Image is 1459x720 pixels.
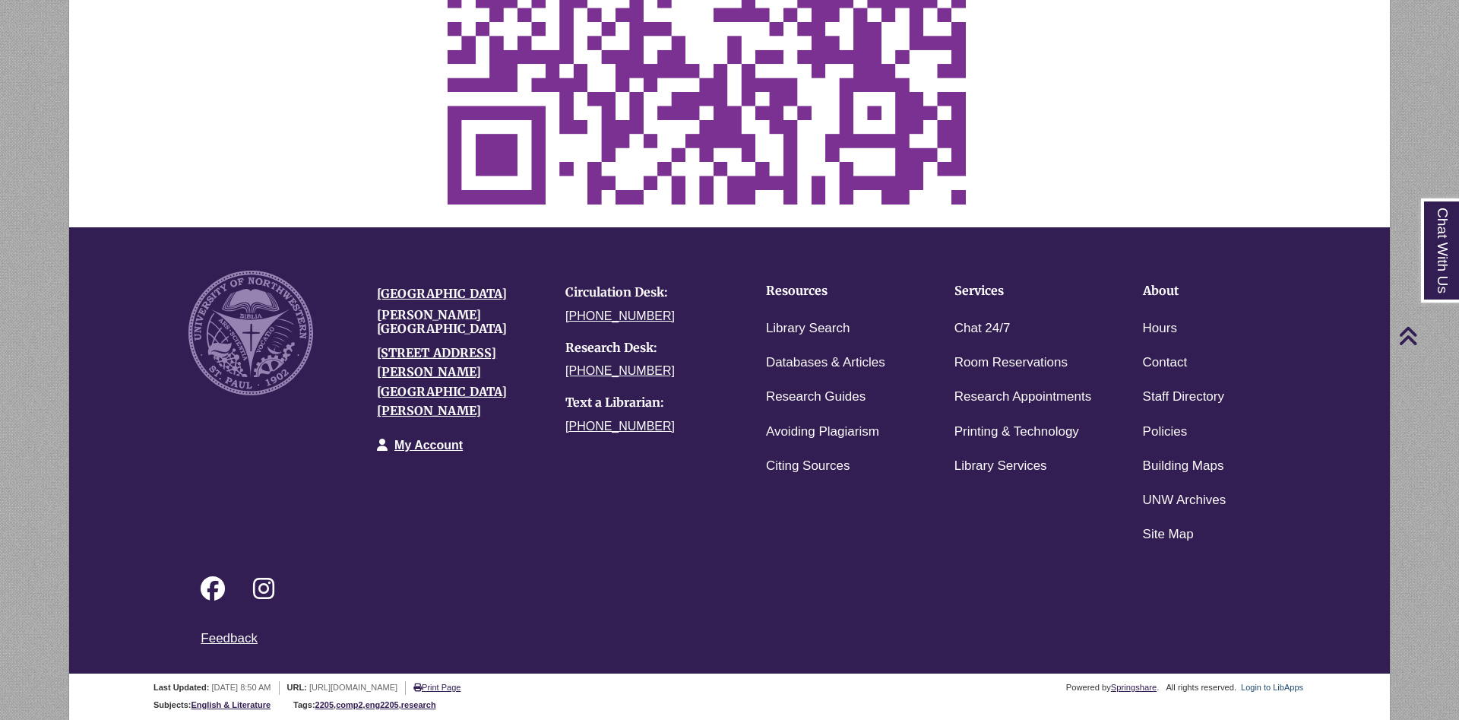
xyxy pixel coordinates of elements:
[766,284,907,298] h4: Resources
[565,420,675,433] a: [PHONE_NUMBER]
[954,455,1047,477] a: Library Services
[394,439,463,452] a: My Account
[293,700,315,709] span: Tags:
[1143,352,1188,374] a: Contact
[766,455,850,477] a: Citing Sources
[413,683,460,692] a: Print Page
[336,700,362,709] a: comp2
[954,352,1068,374] a: Room Reservations
[565,341,731,355] h4: Research Desk:
[366,700,399,709] a: eng2205
[153,683,209,692] span: Last Updated:
[954,284,1096,298] h4: Services
[1143,318,1177,340] a: Hours
[1143,421,1188,443] a: Policies
[565,286,731,300] h4: Circulation Desk:
[377,345,507,419] a: [STREET_ADDRESS][PERSON_NAME][GEOGRAPHIC_DATA][PERSON_NAME]
[1398,325,1455,346] a: Back to Top
[315,700,334,709] a: 2205
[565,396,731,410] h4: Text a Librarian:
[191,700,271,709] a: English & Literature
[1143,524,1194,546] a: Site Map
[153,700,191,709] span: Subjects:
[201,576,225,601] i: Follow on Facebook
[287,683,307,692] span: URL:
[377,309,543,335] h4: [PERSON_NAME][GEOGRAPHIC_DATA]
[766,318,850,340] a: Library Search
[413,684,422,692] i: Print Page
[1143,455,1224,477] a: Building Maps
[766,386,866,408] a: Research Guides
[1143,490,1226,512] a: UNW Archives
[253,576,274,601] i: Follow on Instagram
[188,271,312,395] img: UNW seal
[565,364,675,377] a: [PHONE_NUMBER]
[1143,386,1224,408] a: Staff Directory
[309,683,397,692] span: [URL][DOMAIN_NAME]
[766,421,879,443] a: Avoiding Plagiarism
[377,286,507,301] a: [GEOGRAPHIC_DATA]
[401,700,436,709] a: research
[1163,683,1239,692] div: All rights reserved.
[315,700,436,709] span: , , ,
[1064,683,1162,692] div: Powered by .
[766,352,885,374] a: Databases & Articles
[211,683,271,692] span: [DATE] 8:50 AM
[201,631,258,645] a: Feedback
[565,309,675,322] a: [PHONE_NUMBER]
[954,318,1011,340] a: Chat 24/7
[1143,284,1284,298] h4: About
[954,421,1079,443] a: Printing & Technology
[954,386,1092,408] a: Research Appointments
[1241,683,1303,692] a: Login to LibApps
[1111,683,1157,692] a: Springshare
